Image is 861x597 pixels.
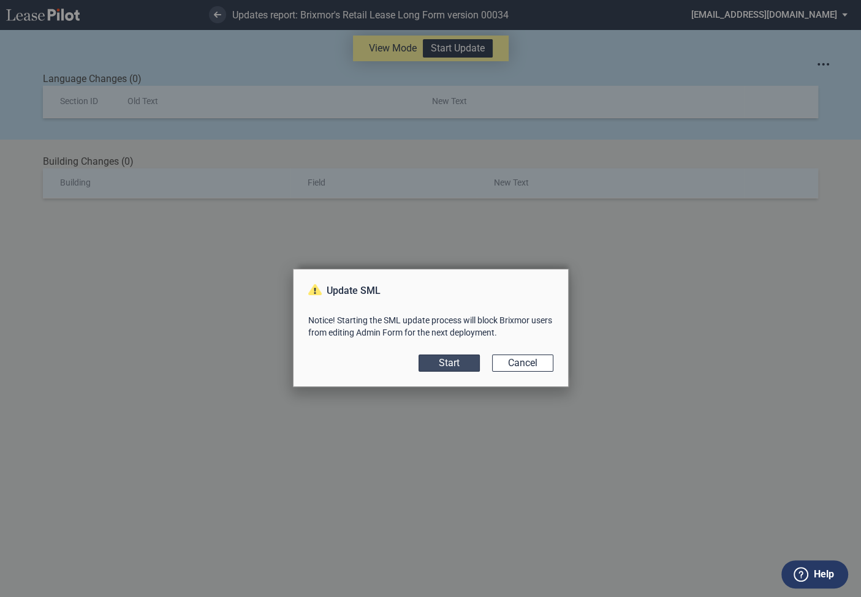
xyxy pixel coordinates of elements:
button: Start [419,355,480,372]
p: Update SML [308,284,553,298]
p: Notice! Starting the SML update process will block Brixmor users from editing Admin Form for the ... [308,314,553,339]
button: Cancel [492,355,553,372]
md-dialog: Update SMLNotice! Starting ... [293,269,569,386]
label: Help [814,566,834,582]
